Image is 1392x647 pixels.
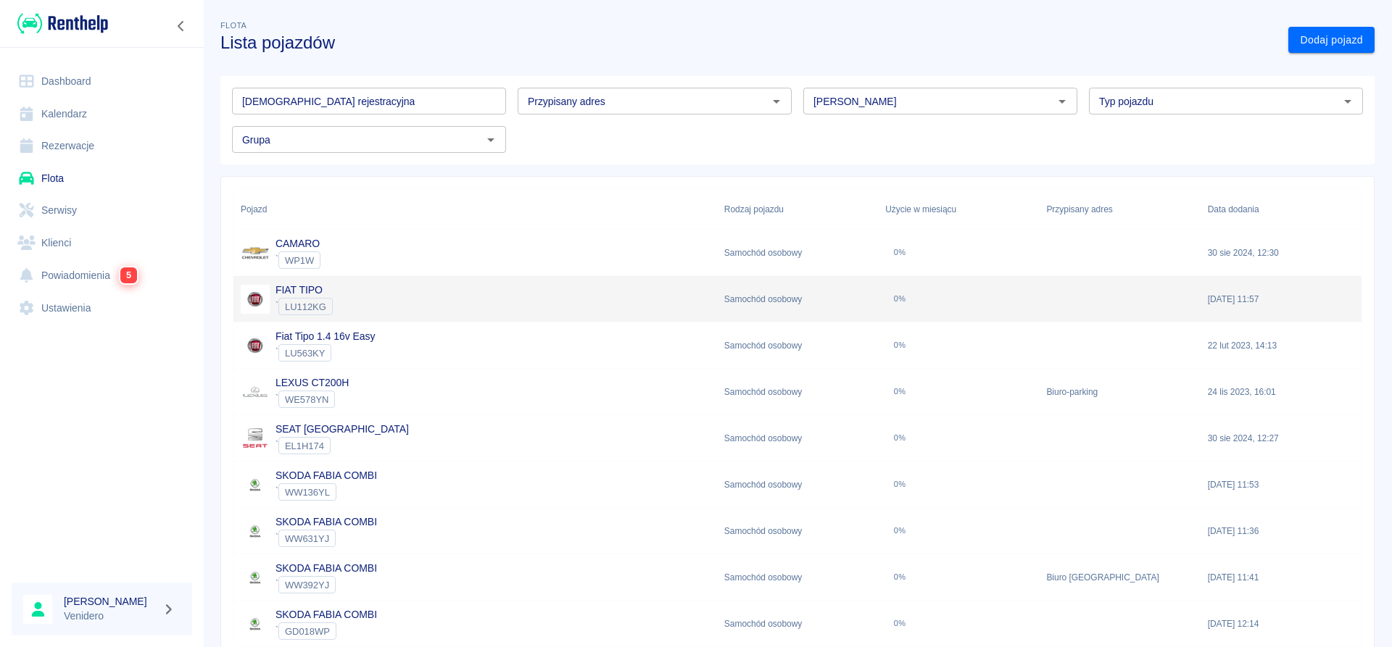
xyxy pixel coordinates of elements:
div: Samochód osobowy [717,554,878,601]
button: Otwórz [766,91,787,112]
div: Samochód osobowy [717,415,878,462]
div: ` [275,483,377,501]
div: 0% [894,572,906,582]
img: Image [241,563,270,592]
div: ` [275,622,377,640]
div: 0% [894,480,906,489]
div: Przypisany adres [1046,189,1112,230]
span: WW392YJ [279,580,335,590]
span: WE578YN [279,394,334,405]
span: 5 [120,267,137,283]
div: Pojazd [233,189,717,230]
h3: Lista pojazdów [220,33,1277,53]
span: LU112KG [279,301,332,312]
div: ` [275,530,377,547]
div: 24 lis 2023, 16:01 [1201,369,1362,415]
img: Image [241,285,270,314]
div: Rodzaj pojazdu [717,189,878,230]
div: [DATE] 11:53 [1201,462,1362,508]
div: ` [275,576,377,593]
div: [DATE] 11:41 [1201,554,1362,601]
button: Zwiń nawigację [170,17,192,36]
div: 0% [894,294,906,304]
div: Samochód osobowy [717,508,878,554]
button: Otwórz [1052,91,1072,112]
div: [DATE] 11:57 [1201,276,1362,322]
a: Fiat Tipo 1.4 16v Easy [275,330,375,342]
div: Samochód osobowy [717,462,878,508]
button: Otwórz [1338,91,1358,112]
span: WW631YJ [279,533,335,544]
div: 0% [894,387,906,396]
span: GD018WP [279,626,336,637]
div: ` [275,298,333,315]
div: ` [275,251,320,269]
a: Klienci [12,227,192,259]
div: Samochód osobowy [717,369,878,415]
div: Użycie w miesiącu [878,189,1039,230]
div: 0% [894,433,906,443]
div: Biuro [GEOGRAPHIC_DATA] [1039,554,1200,601]
a: Powiadomienia5 [12,259,192,292]
div: 0% [894,619,906,628]
a: FIAT TIPO [275,284,323,296]
div: Samochód osobowy [717,322,878,369]
p: Venidero [64,609,157,624]
a: SKODA FABIA COMBI [275,609,377,620]
img: Image [241,238,270,267]
h6: [PERSON_NAME] [64,594,157,609]
div: Samochód osobowy [717,230,878,276]
div: Samochód osobowy [717,601,878,647]
img: Image [241,377,270,406]
span: WP1W [279,255,320,266]
a: Kalendarz [12,98,192,130]
div: Użycie w miesiącu [885,189,956,230]
div: Samochód osobowy [717,276,878,322]
a: Ustawienia [12,292,192,325]
img: Image [241,517,270,546]
a: Renthelp logo [12,12,108,36]
div: 0% [894,248,906,257]
img: Renthelp logo [17,12,108,36]
a: LEXUS CT200H [275,377,349,388]
div: ` [275,391,349,408]
a: SEAT [GEOGRAPHIC_DATA] [275,423,409,435]
a: CAMARO [275,238,320,249]
a: Rezerwacje [12,130,192,162]
img: Image [241,424,270,453]
span: Flota [220,21,246,30]
img: Image [241,331,270,360]
a: Dashboard [12,65,192,98]
div: 0% [894,341,906,350]
span: WW136YL [279,487,336,498]
div: Pojazd [241,189,267,230]
div: 0% [894,526,906,535]
a: SKODA FABIA COMBI [275,469,377,481]
div: Biuro-parking [1039,369,1200,415]
img: Image [241,470,270,499]
a: Flota [12,162,192,195]
a: Dodaj pojazd [1288,27,1375,54]
div: 30 sie 2024, 12:30 [1201,230,1362,276]
div: Przypisany adres [1039,189,1200,230]
button: Otwórz [481,130,501,150]
span: EL1H174 [279,441,330,451]
div: 30 sie 2024, 12:27 [1201,415,1362,462]
div: ` [275,344,375,362]
div: Data dodania [1201,189,1362,230]
a: SKODA FABIA COMBI [275,562,377,574]
img: Image [241,609,270,638]
div: Rodzaj pojazdu [724,189,784,230]
div: 22 lut 2023, 14:13 [1201,322,1362,369]
a: SKODA FABIA COMBI [275,516,377,527]
div: [DATE] 11:36 [1201,508,1362,554]
div: ` [275,437,409,454]
div: [DATE] 12:14 [1201,601,1362,647]
div: Data dodania [1208,189,1259,230]
span: LU563KY [279,348,331,359]
a: Serwisy [12,194,192,227]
